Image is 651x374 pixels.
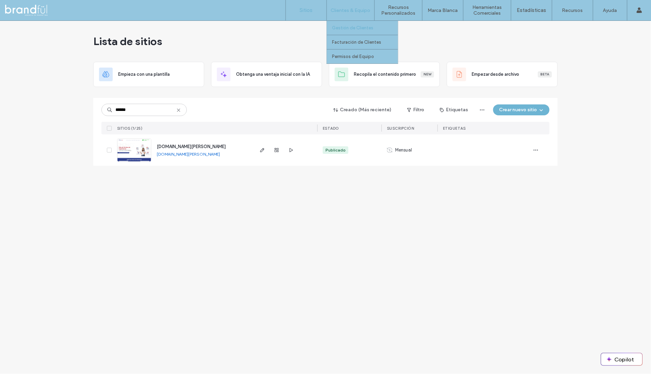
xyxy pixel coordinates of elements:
[395,147,412,154] span: Mensual
[331,8,371,13] label: Clientes & Equipo
[434,104,474,115] button: Etiquetas
[493,104,550,115] button: Crear nuevo sitio
[603,8,617,13] label: Ayuda
[400,104,431,115] button: Filtro
[472,71,520,78] span: Empezar desde archivo
[323,126,339,131] span: ESTADO
[325,147,346,153] div: Publicado
[332,49,398,63] a: Permisos del Equipo
[447,62,558,87] div: Empezar desde archivoBeta
[421,71,434,77] div: New
[428,8,458,13] label: Marca Blanca
[93,34,162,48] span: Lista de sitios
[157,152,220,157] a: [DOMAIN_NAME][PERSON_NAME]
[332,21,398,35] a: Gestión de Clientes
[601,353,642,365] button: Copilot
[15,5,34,11] span: Ayuda
[118,71,170,78] span: Empieza con una plantilla
[332,40,381,45] label: Facturación de Clientes
[443,126,466,131] span: ETIQUETAS
[236,71,310,78] span: Obtenga una ventaja inicial con la IA
[332,35,398,49] a: Facturación de Clientes
[387,126,414,131] span: Suscripción
[117,126,143,131] span: SITIOS (1/25)
[562,8,583,13] label: Recursos
[375,4,422,16] label: Recursos Personalizados
[332,25,373,30] label: Gestión de Clientes
[332,54,374,59] label: Permisos del Equipo
[300,7,313,13] label: Sitios
[354,71,416,78] span: Recopila el contenido primero
[329,62,440,87] div: Recopila el contenido primeroNew
[157,144,226,149] a: [DOMAIN_NAME][PERSON_NAME]
[93,62,204,87] div: Empieza con una plantilla
[538,71,552,77] div: Beta
[517,7,546,13] label: Estadísticas
[463,4,511,16] label: Herramientas Comerciales
[211,62,322,87] div: Obtenga una ventaja inicial con la IA
[328,104,398,115] button: Creado (Más reciente)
